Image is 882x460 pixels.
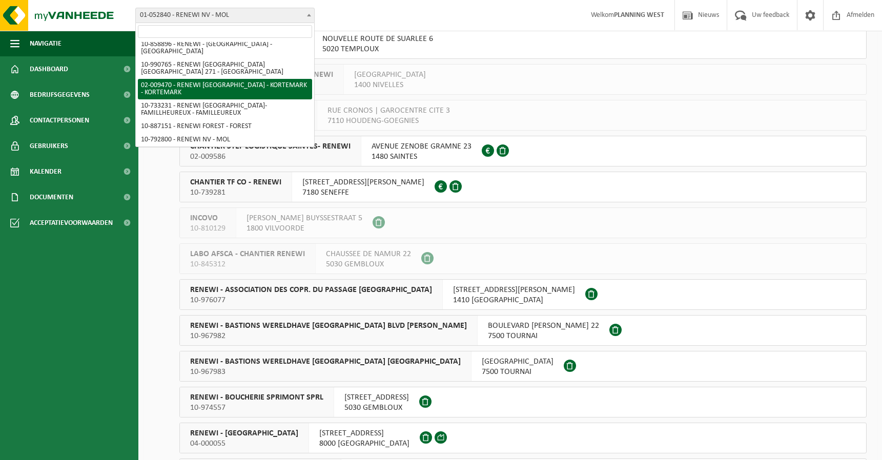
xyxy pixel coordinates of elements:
[190,438,298,449] span: 04-000055
[614,11,664,19] strong: PLANNING WEST
[179,423,867,453] button: RENEWI - [GEOGRAPHIC_DATA] 04-000055 [STREET_ADDRESS]8000 [GEOGRAPHIC_DATA]
[453,295,575,305] span: 1410 [GEOGRAPHIC_DATA]
[190,223,225,234] span: 10-810129
[190,367,461,377] span: 10-967983
[30,184,73,210] span: Documenten
[138,79,312,99] li: 02-009470 - RENEWI [GEOGRAPHIC_DATA] - KORTEMARK - KORTEMARK
[190,403,323,413] span: 10-974557
[30,31,61,56] span: Navigatie
[190,331,467,341] span: 10-967982
[30,108,89,133] span: Contactpersonen
[135,8,315,23] span: 01-052840 - RENEWI NV - MOL
[179,172,867,202] button: CHANTIER TF CO - RENEWI 10-739281 [STREET_ADDRESS][PERSON_NAME]7180 SENEFFE
[247,223,362,234] span: 1800 VILVOORDE
[327,106,450,116] span: RUE CRONOS | GAROCENTRE CITE 3
[30,82,90,108] span: Bedrijfsgegevens
[30,133,68,159] span: Gebruikers
[190,152,351,162] span: 02-009586
[190,259,305,269] span: 10-845312
[326,249,411,259] span: CHAUSSEE DE NAMUR 22
[302,177,424,187] span: [STREET_ADDRESS][PERSON_NAME]
[372,141,471,152] span: AVENUE ZENOBE GRAMNE 23
[190,249,305,259] span: LABO AFSCA - CHANTIER RENEWI
[136,8,314,23] span: 01-052840 - RENEWI NV - MOL
[453,285,575,295] span: [STREET_ADDRESS][PERSON_NAME]
[179,351,867,382] button: RENEWI - BASTIONS WERELDHAVE [GEOGRAPHIC_DATA] [GEOGRAPHIC_DATA] 10-967983 [GEOGRAPHIC_DATA]7500 ...
[179,315,867,346] button: RENEWI - BASTIONS WERELDHAVE [GEOGRAPHIC_DATA] BLVD [PERSON_NAME] 10-967982 BOULEVARD [PERSON_NAM...
[482,357,553,367] span: [GEOGRAPHIC_DATA]
[488,321,599,331] span: BOULEVARD [PERSON_NAME] 22
[179,136,867,166] button: CHANTIER STEF LOGISTIQUE SAINTES- RENEWI 02-009586 AVENUE ZENOBE GRAMNE 231480 SAINTES
[247,213,362,223] span: [PERSON_NAME] BUYSSESTRAAT 5
[190,285,432,295] span: RENEWI - ASSOCIATION DES COPR. DU PASSAGE [GEOGRAPHIC_DATA]
[319,438,409,449] span: 8000 [GEOGRAPHIC_DATA]
[190,392,323,403] span: RENEWI - BOUCHERIE SPRIMONT SPRL
[372,152,471,162] span: 1480 SAINTES
[344,392,409,403] span: [STREET_ADDRESS]
[190,177,281,187] span: CHANTIER TF CO - RENEWI
[327,116,450,126] span: 7110 HOUDENG-GOEGNIES
[326,259,411,269] span: 5030 GEMBLOUX
[190,357,461,367] span: RENEWI - BASTIONS WERELDHAVE [GEOGRAPHIC_DATA] [GEOGRAPHIC_DATA]
[354,80,426,90] span: 1400 NIVELLES
[30,210,113,236] span: Acceptatievoorwaarden
[354,70,426,80] span: [GEOGRAPHIC_DATA]
[190,187,281,198] span: 10-739281
[190,428,298,438] span: RENEWI - [GEOGRAPHIC_DATA]
[344,403,409,413] span: 5030 GEMBLOUX
[482,367,553,377] span: 7500 TOURNAI
[30,56,68,82] span: Dashboard
[319,428,409,438] span: [STREET_ADDRESS]
[179,28,867,59] button: CHANTIER MONDELEZ - RENEWI 02-014309 NOUVELLE ROUTE DE SUARLEE 65020 TEMPLOUX
[30,159,61,184] span: Kalender
[179,279,867,310] button: RENEWI - ASSOCIATION DES COPR. DU PASSAGE [GEOGRAPHIC_DATA] 10-976077 [STREET_ADDRESS][PERSON_NAM...
[322,34,433,44] span: NOUVELLE ROUTE DE SUARLEE 6
[190,295,432,305] span: 10-976077
[488,331,599,341] span: 7500 TOURNAI
[138,133,312,147] li: 10-792800 - RENEWI NV - MOL
[302,187,424,198] span: 7180 SENEFFE
[190,321,467,331] span: RENEWI - BASTIONS WERELDHAVE [GEOGRAPHIC_DATA] BLVD [PERSON_NAME]
[190,213,225,223] span: INCOVO
[138,99,312,120] li: 10-733231 - RENEWI [GEOGRAPHIC_DATA]- FAMILLHEUREUX - FAMILLEUREUX
[138,58,312,79] li: 10-990765 - RENEWI [GEOGRAPHIC_DATA] [GEOGRAPHIC_DATA] 271 - [GEOGRAPHIC_DATA]
[138,38,312,58] li: 10-858896 - RENEWI - [GEOGRAPHIC_DATA] - [GEOGRAPHIC_DATA]
[322,44,433,54] span: 5020 TEMPLOUX
[179,387,867,417] button: RENEWI - BOUCHERIE SPRIMONT SPRL 10-974557 [STREET_ADDRESS]5030 GEMBLOUX
[138,120,312,133] li: 10-887151 - RENEWI FOREST - FOREST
